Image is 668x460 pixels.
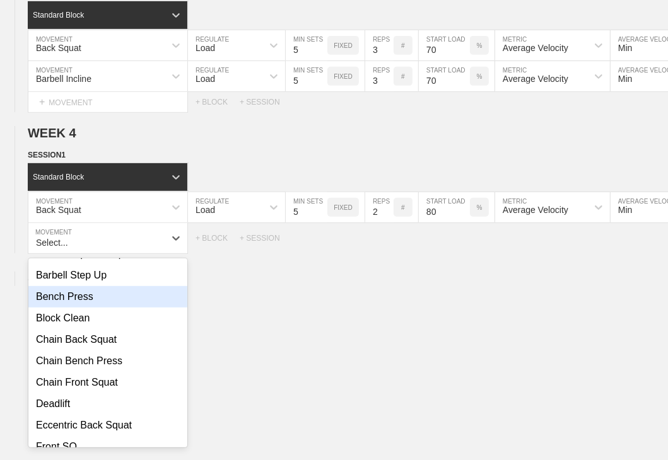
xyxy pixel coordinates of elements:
div: Standard Block [33,11,84,20]
input: Any [419,30,470,60]
div: Load [196,43,215,53]
div: Bench Press [28,286,187,308]
div: WEEK 5 [28,272,87,286]
span: WEEK 4 [28,126,76,140]
p: % [477,204,483,211]
div: Block Clean [28,308,187,329]
div: Chain Bench Press [28,350,187,372]
div: + SESSION [240,234,290,243]
div: Load [196,74,215,84]
div: + SESSION [240,98,290,106]
div: Standard Block [33,173,84,181]
div: Min [618,74,633,84]
div: Back Squat [36,205,81,215]
div: Eccentric Back Squat [28,415,187,436]
span: + [39,96,45,107]
p: % [477,73,483,80]
p: % [477,42,483,49]
div: Average Velocity [503,74,568,84]
span: SESSION 1 [28,151,66,159]
p: # [401,204,405,211]
input: Any [419,192,470,222]
p: FIXED [334,73,352,80]
div: Min [618,43,633,53]
div: Min [618,205,633,215]
div: + BLOCK [196,98,240,106]
div: Average Velocity [503,205,568,215]
div: Chain Back Squat [28,329,187,350]
p: FIXED [334,42,352,49]
div: + BLOCK [196,234,240,243]
p: # [401,42,405,49]
div: MOVEMENT [28,92,188,113]
div: Load [196,205,215,215]
div: Back Squat [36,43,81,53]
div: Deadlift [28,393,187,415]
p: # [401,73,405,80]
div: Barbell Incline [36,74,91,84]
div: Chain Front Squat [28,372,187,393]
span: + [28,274,33,285]
div: Barbell Step Up [28,265,187,286]
input: Any [419,61,470,91]
p: FIXED [334,204,352,211]
div: Average Velocity [503,43,568,53]
div: Front SQ [28,436,187,457]
iframe: Chat Widget [605,400,668,460]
